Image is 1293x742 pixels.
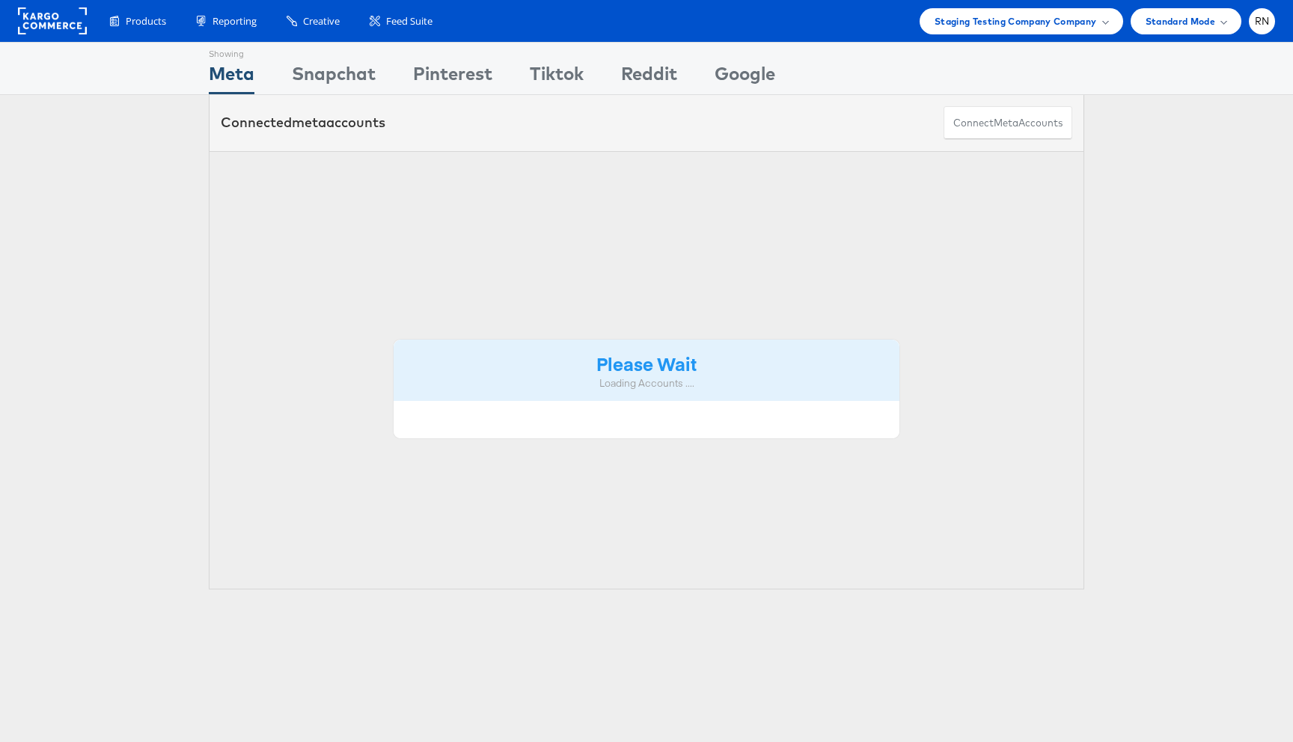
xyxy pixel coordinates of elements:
[386,14,432,28] span: Feed Suite
[303,14,340,28] span: Creative
[292,114,326,131] span: meta
[221,113,385,132] div: Connected accounts
[1255,16,1270,26] span: RN
[596,351,697,375] strong: Please Wait
[944,106,1072,140] button: ConnectmetaAccounts
[209,61,254,94] div: Meta
[994,116,1018,130] span: meta
[621,61,677,94] div: Reddit
[1146,13,1215,29] span: Standard Mode
[213,14,257,28] span: Reporting
[126,14,166,28] span: Products
[935,13,1097,29] span: Staging Testing Company Company
[715,61,775,94] div: Google
[292,61,376,94] div: Snapchat
[530,61,584,94] div: Tiktok
[413,61,492,94] div: Pinterest
[405,376,888,390] div: Loading Accounts ....
[209,43,254,61] div: Showing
